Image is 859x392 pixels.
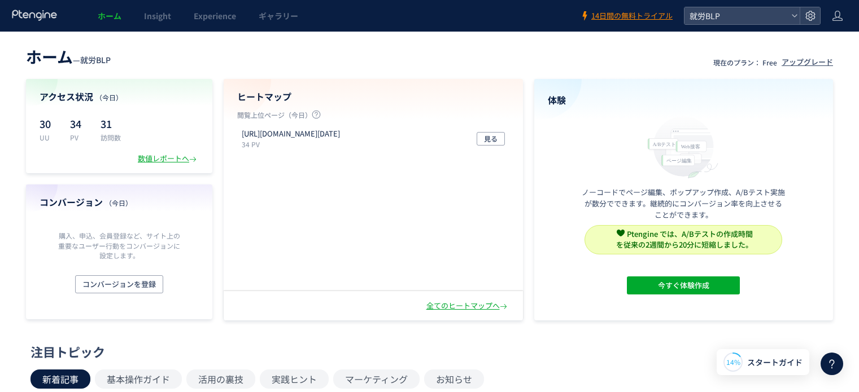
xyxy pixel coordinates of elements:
[40,133,56,142] p: UU
[713,58,777,67] p: 現在のプラン： Free
[95,369,182,389] button: 基本操作ガイド
[616,228,753,250] span: Ptengine では、A/Bテストの作成時間 を従来の2週間から20分に短縮しました。
[105,198,132,208] span: （今日）
[424,369,484,389] button: お知らせ
[426,301,509,311] div: 全てのヒートマップへ
[747,356,803,368] span: スタートガイド
[477,132,505,146] button: 見る
[40,114,56,133] p: 30
[580,11,673,21] a: 14日間の無料トライアル
[30,343,823,360] div: 注目トピック
[333,369,420,389] button: マーケティング
[242,129,340,139] p: https://jwco.jp/bworks_2022
[95,93,123,102] span: （今日）
[627,276,740,294] button: 今すぐ体験作成
[642,113,725,179] img: home_experience_onbo_jp-C5-EgdA0.svg
[582,187,785,221] p: ノーコードでページ編集、ポップアップ作成、A/Bテスト実施が数分でできます。継続的にコンバージョン率を向上させることができます。
[101,114,121,133] p: 31
[82,275,156,293] span: コンバージョンを登録
[548,94,820,107] h4: 体験
[259,10,298,21] span: ギャラリー
[101,133,121,142] p: 訪問数
[80,54,111,65] span: 就労BLP
[726,357,740,367] span: 14%
[194,10,236,21] span: Experience
[260,369,329,389] button: 実践ヒント
[75,275,163,293] button: コンバージョンを登録
[237,90,509,103] h4: ヒートマップ
[591,11,673,21] span: 14日間の無料トライアル
[186,369,255,389] button: 活用の裏技
[40,90,199,103] h4: アクセス状況
[686,7,787,24] span: 就労BLP
[782,57,833,68] div: アップグレード
[26,45,111,68] div: —
[144,10,171,21] span: Insight
[138,153,199,164] div: 数値レポートへ
[70,133,87,142] p: PV
[55,231,183,259] p: 購入、申込、会員登録など、サイト上の重要なユーザー行動をコンバージョンに設定します。
[242,139,345,149] p: 34 PV
[98,10,121,21] span: ホーム
[484,132,498,146] span: 見る
[70,114,87,133] p: 34
[658,276,709,294] span: 今すぐ体験作成
[30,369,90,389] button: 新着記事
[40,196,199,209] h4: コンバージョン
[237,110,509,124] p: 閲覧上位ページ（今日）
[617,229,625,237] img: svg+xml,%3c
[26,45,73,68] span: ホーム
